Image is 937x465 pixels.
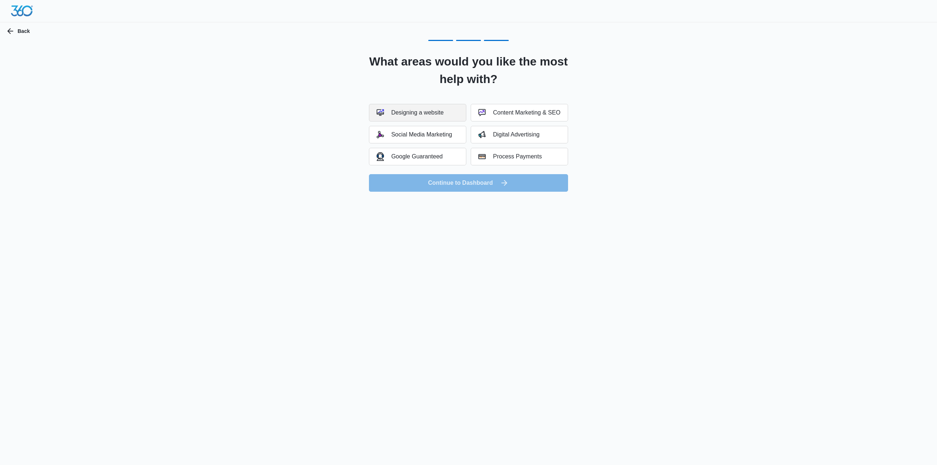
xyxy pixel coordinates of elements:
div: Designing a website [377,109,444,116]
button: Content Marketing & SEO [471,104,568,121]
button: Designing a website [369,104,466,121]
button: Social Media Marketing [369,126,466,143]
button: Digital Advertising [471,126,568,143]
h2: What areas would you like the most help with? [360,53,577,88]
div: Process Payments [478,153,542,160]
div: Content Marketing & SEO [478,109,560,116]
button: Google Guaranteed [369,148,466,165]
div: Social Media Marketing [377,131,452,138]
div: Google Guaranteed [377,152,443,161]
div: Digital Advertising [478,131,540,138]
button: Process Payments [471,148,568,165]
